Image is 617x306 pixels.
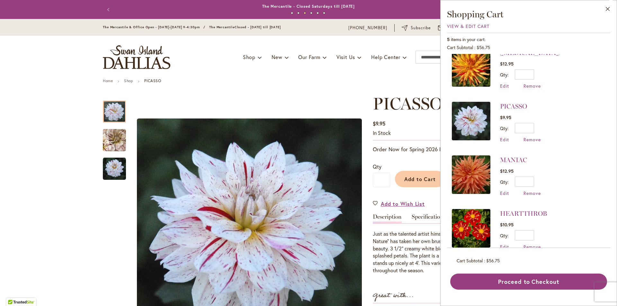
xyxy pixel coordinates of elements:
span: $9.95 [373,120,385,127]
button: Add to Cart [395,171,445,187]
span: Visit Us [336,54,355,60]
span: $10.95 [500,222,514,228]
span: $9.95 [500,114,511,120]
a: POPPERS [452,48,490,89]
button: Previous [103,3,116,16]
img: PICASSO [452,102,490,140]
button: 1 of 6 [291,12,293,14]
span: Our Farm [298,54,320,60]
a: Edit [500,83,509,89]
img: PICASSO [103,157,126,180]
span: Shop [243,54,255,60]
span: $12.95 [500,168,514,174]
span: Closed - [DATE] till [DATE] [235,25,281,29]
span: New [272,54,282,60]
span: Add to Wish List [381,200,425,207]
strong: PICASSO [144,78,161,83]
a: [PHONE_NUMBER] [348,25,387,31]
div: Just as the talented artist himself would have created, "Mother Nature" has taken her own brush a... [373,230,514,274]
span: In stock [373,129,391,136]
a: Edit [500,136,509,143]
a: Remove [523,244,541,250]
a: Home [103,78,113,83]
button: 3 of 6 [304,12,306,14]
a: Edit [500,244,509,250]
div: Detailed Product Info [373,214,514,274]
div: PICASSO [103,123,132,151]
a: Email Us [438,25,466,31]
p: Order Now for Spring 2026 Delivery [373,145,514,153]
span: $12.95 [500,61,514,67]
iframe: Launch Accessibility Center [5,283,23,301]
span: Cart Subtotal [447,44,473,50]
a: Shop [124,78,133,83]
label: Qty [500,179,508,185]
div: PICASSO [103,94,132,123]
strong: Great with... [373,290,414,301]
a: Remove [523,83,541,89]
a: HEARTTHROB [500,210,547,217]
span: PICASSO [373,93,443,114]
img: HEARTTHROB [452,209,490,248]
button: 4 of 6 [310,12,312,14]
span: Qty [373,163,381,170]
span: Add to Cart [404,176,436,182]
a: store logo [103,45,170,69]
img: PICASSO [91,119,138,162]
a: Remove [523,136,541,143]
img: POPPERS [452,48,490,87]
a: PICASSO [452,102,490,143]
button: Proceed to Checkout [450,274,607,290]
a: The Mercantile - Closed Saturdays till [DATE] [262,4,355,9]
span: The Mercantile & Office Open - [DATE]-[DATE] 9-4:30pm / The Mercantile [103,25,235,29]
a: Add to Wish List [373,200,425,207]
a: MANIAC [452,155,490,196]
a: Description [373,214,402,223]
a: Edit [500,190,509,196]
img: MANIAC [452,155,490,194]
button: 5 of 6 [317,12,319,14]
span: Help Center [371,54,400,60]
a: PICASSO [500,102,527,110]
span: Cart Subtotal [457,258,483,264]
span: $56.75 [486,258,500,264]
button: 6 of 6 [323,12,325,14]
label: Qty [500,232,508,239]
span: 5 [447,36,450,42]
a: Specifications [412,214,446,223]
a: MANIAC [500,156,527,164]
a: Subscribe [402,25,431,31]
span: Subscribe [411,25,431,31]
a: HEARTTHROB [452,209,490,250]
div: Availability [373,129,391,137]
label: Qty [500,125,508,131]
span: Shopping Cart [447,9,504,20]
a: View & Edit Cart [447,23,489,29]
button: 2 of 6 [297,12,300,14]
span: items in your cart. [451,36,486,42]
label: Qty [500,72,508,78]
a: Remove [523,190,541,196]
div: PICASSO [103,151,126,180]
span: $56.75 [477,44,490,50]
